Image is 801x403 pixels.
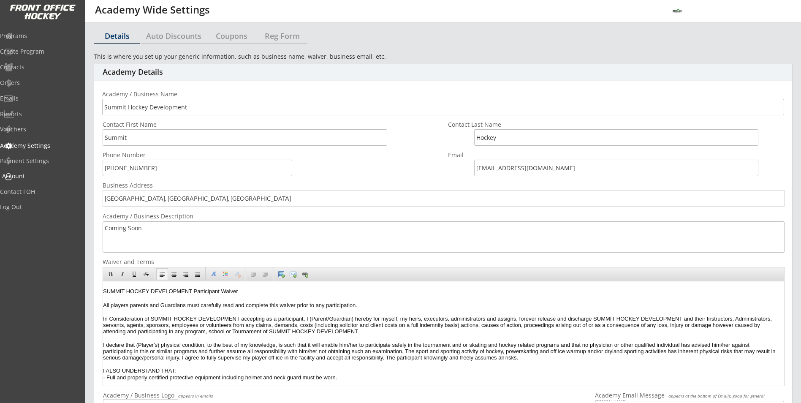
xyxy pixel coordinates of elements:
div: Underline [131,271,138,278]
a: Insert an image [276,269,287,280]
div: Italic [119,271,126,278]
div: Academy / Business Name [102,91,207,97]
div: Center [171,271,177,278]
a: Italic (Ctrl+I) [117,269,128,280]
div: This is where you set up your generic information, such as business name, waiver, business email,... [94,52,793,61]
input: Phone Number [103,160,292,176]
div: Academy Details [103,68,223,77]
div: Align left [159,271,166,278]
div: Align right [182,271,189,278]
div: Academy / Business Logo - [103,392,228,398]
div: Justify [194,271,201,278]
a: Bold (Ctrl+B) [105,269,116,280]
div: Insert an email [290,271,296,278]
div: Font Name [210,271,217,278]
div: Business Address [103,182,187,188]
a: Center [168,269,179,280]
div: Auto Discounts [141,32,206,40]
a: Strikethrough [141,269,152,280]
a: Align right [180,269,191,280]
input: Contact Name [103,129,387,146]
div: Bold [107,271,114,278]
div: Contact Last Name [448,122,522,128]
div: Remove Formatting [234,271,241,278]
input: Address (street, city, state) [103,190,785,207]
a: Add indent [248,269,259,280]
em: appears in emails [178,393,213,399]
a: Remove Formatting [232,269,243,280]
div: Account [2,173,78,179]
a: Underline (Ctrl+U) [129,269,140,280]
div: Phone Number [103,152,187,158]
input: Academy Name [102,99,784,115]
a: Insert a link [299,269,310,280]
div: Add indent [250,271,257,278]
div: Details [94,32,140,40]
a: Insert an email [288,269,299,280]
div: Reg Form [257,32,307,40]
a: Remove one indent [260,269,271,280]
a: Font Color [220,269,231,280]
a: Justify [192,269,203,280]
div: Insert a link [301,271,308,278]
input: Email [474,160,759,176]
div: Academy / Business Description [103,213,208,219]
div: Coupons [206,32,257,40]
div: Email [448,152,532,158]
div: Contact First Name [103,122,177,128]
input: Contact Name [474,129,759,146]
div: Insert an image [278,271,285,278]
div: Waiver and Terms [103,259,187,265]
div: Strikethrough [143,271,149,278]
a: Align left [156,268,168,280]
div: Font Color [222,271,229,278]
a: Font Name [208,269,219,280]
div: Remove one indent [262,271,269,278]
